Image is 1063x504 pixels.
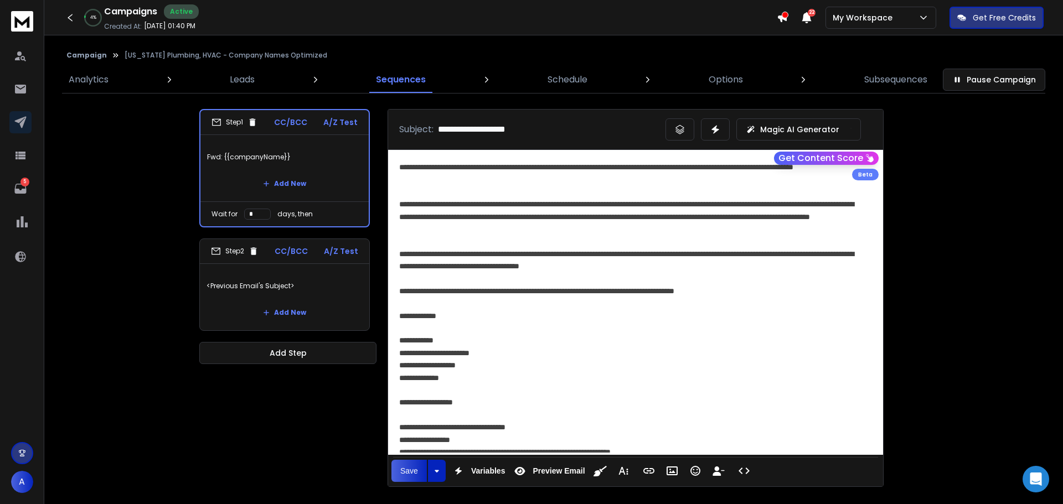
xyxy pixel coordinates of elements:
p: A/Z Test [324,246,358,257]
p: Leads [230,73,255,86]
a: Sequences [369,66,432,93]
li: Step2CC/BCCA/Z Test<Previous Email's Subject>Add New [199,238,370,331]
button: Emoticons [685,460,706,482]
p: Magic AI Generator [760,124,839,135]
div: Beta [852,169,879,180]
button: More Text [613,460,634,482]
button: Get Content Score [774,152,879,165]
button: Get Free Credits [950,7,1044,29]
p: Analytics [69,73,109,86]
button: Add Step [199,342,376,364]
p: A/Z Test [323,117,358,128]
h1: Campaigns [104,5,157,18]
p: days, then [277,210,313,219]
button: Add New [254,173,315,195]
button: Code View [734,460,755,482]
p: CC/BCC [275,246,308,257]
span: 22 [808,9,816,17]
button: Magic AI Generator [736,118,861,141]
p: Wait for [211,210,238,219]
div: Active [164,4,199,19]
p: Schedule [548,73,587,86]
p: 4 % [90,14,96,21]
a: Subsequences [858,66,934,93]
p: [DATE] 01:40 PM [144,22,195,30]
button: Preview Email [509,460,587,482]
p: My Workspace [833,12,897,23]
a: Options [702,66,750,93]
p: 5 [20,178,29,186]
p: Fwd: {{companyName}} [207,142,362,173]
button: Insert Link (Ctrl+K) [638,460,659,482]
span: Preview Email [530,466,587,476]
li: Step1CC/BCCA/Z TestFwd: {{companyName}}Add NewWait fordays, then [199,109,370,227]
button: Add New [254,302,315,324]
a: Leads [223,66,261,93]
p: Subsequences [864,73,927,86]
p: Options [709,73,743,86]
p: Subject: [399,123,434,136]
p: <Previous Email's Subject> [207,271,363,302]
a: 5 [9,178,32,200]
button: Pause Campaign [943,69,1045,91]
p: CC/BCC [274,117,307,128]
a: Schedule [541,66,594,93]
button: Insert Image (Ctrl+P) [662,460,683,482]
button: Clean HTML [590,460,611,482]
img: logo [11,11,33,32]
p: [US_STATE] Plumbing, HVAC - Company Names Optimized [125,51,327,60]
p: Created At: [104,22,142,31]
a: Analytics [62,66,115,93]
div: Open Intercom Messenger [1023,466,1049,492]
button: A [11,471,33,493]
div: Step 1 [211,117,257,127]
button: Campaign [66,51,107,60]
button: Variables [448,460,508,482]
div: Step 2 [211,246,259,256]
button: Save [391,460,427,482]
p: Sequences [376,73,426,86]
span: Variables [469,466,508,476]
button: Insert Unsubscribe Link [708,460,729,482]
p: Get Free Credits [973,12,1036,23]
